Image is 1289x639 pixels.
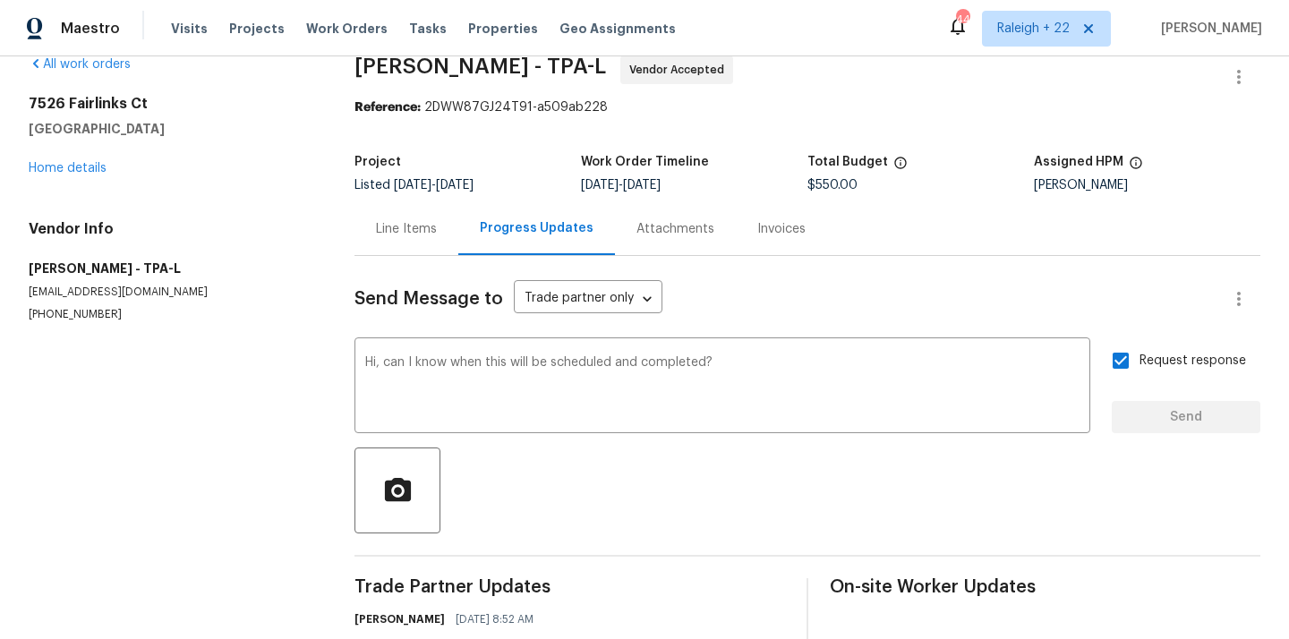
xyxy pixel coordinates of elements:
span: Tasks [409,22,447,35]
span: Work Orders [306,20,388,38]
b: Reference: [354,101,421,114]
div: 447 [956,11,969,29]
span: Raleigh + 22 [997,20,1070,38]
div: [PERSON_NAME] [1034,179,1260,192]
h5: Project [354,156,401,168]
span: Send Message to [354,290,503,308]
span: Vendor Accepted [629,61,731,79]
span: The total cost of line items that have been proposed by Opendoor. This sum includes line items th... [893,156,908,179]
a: Home details [29,162,107,175]
p: [EMAIL_ADDRESS][DOMAIN_NAME] [29,285,312,300]
h5: [GEOGRAPHIC_DATA] [29,120,312,138]
span: Request response [1140,352,1246,371]
span: Visits [171,20,208,38]
h5: Work Order Timeline [581,156,709,168]
span: [PERSON_NAME] [1154,20,1262,38]
span: [DATE] [394,179,431,192]
span: [PERSON_NAME] - TPA-L [354,55,606,77]
a: All work orders [29,58,131,71]
span: [DATE] [623,179,661,192]
h4: Vendor Info [29,220,312,238]
div: Invoices [757,220,806,238]
div: Trade partner only [514,285,662,314]
span: Geo Assignments [559,20,676,38]
span: [DATE] [436,179,474,192]
div: Progress Updates [480,219,593,237]
span: Trade Partner Updates [354,578,785,596]
h5: Total Budget [807,156,888,168]
div: Attachments [636,220,714,238]
h2: 7526 Fairlinks Ct [29,95,312,113]
div: Line Items [376,220,437,238]
span: Listed [354,179,474,192]
span: Maestro [61,20,120,38]
span: Properties [468,20,538,38]
span: On-site Worker Updates [830,578,1260,596]
span: Projects [229,20,285,38]
h6: [PERSON_NAME] [354,610,445,628]
p: [PHONE_NUMBER] [29,307,312,322]
div: 2DWW87GJ24T91-a509ab228 [354,98,1260,116]
span: The hpm assigned to this work order. [1129,156,1143,179]
h5: Assigned HPM [1034,156,1123,168]
span: - [394,179,474,192]
span: [DATE] [581,179,619,192]
span: $550.00 [807,179,858,192]
span: [DATE] 8:52 AM [456,610,534,628]
span: - [581,179,661,192]
h5: [PERSON_NAME] - TPA-L [29,260,312,277]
